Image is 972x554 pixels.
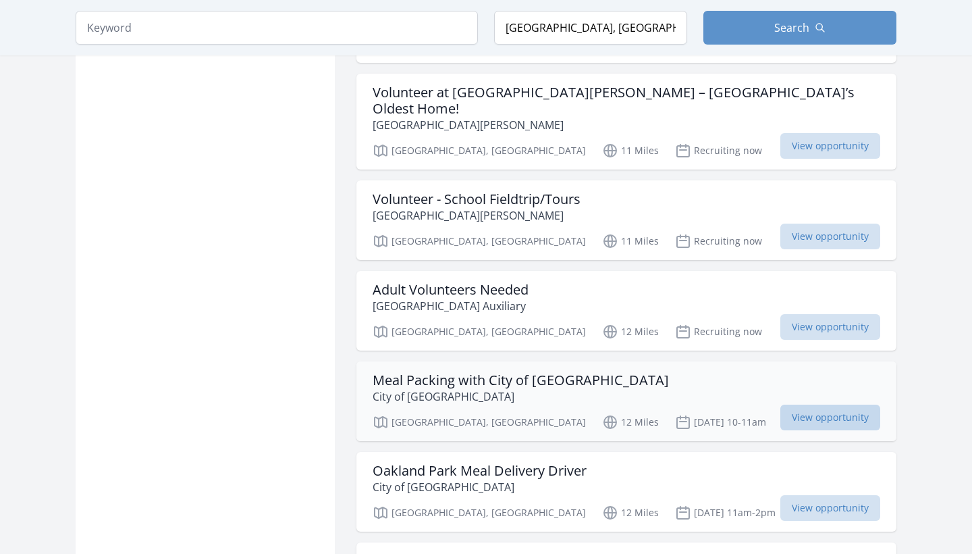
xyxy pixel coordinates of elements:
[373,207,580,224] p: [GEOGRAPHIC_DATA][PERSON_NAME]
[356,74,896,170] a: Volunteer at [GEOGRAPHIC_DATA][PERSON_NAME] – [GEOGRAPHIC_DATA]’s Oldest Home! [GEOGRAPHIC_DATA][...
[373,117,880,133] p: [GEOGRAPHIC_DATA][PERSON_NAME]
[373,84,880,117] h3: Volunteer at [GEOGRAPHIC_DATA][PERSON_NAME] – [GEOGRAPHIC_DATA]’s Oldest Home!
[780,133,880,159] span: View opportunity
[373,505,586,521] p: [GEOGRAPHIC_DATA], [GEOGRAPHIC_DATA]
[675,233,762,249] p: Recruiting now
[602,233,659,249] p: 11 Miles
[373,298,529,314] p: [GEOGRAPHIC_DATA] Auxiliary
[602,324,659,340] p: 12 Miles
[373,388,669,405] p: City of [GEOGRAPHIC_DATA]
[602,143,659,159] p: 11 Miles
[373,324,586,340] p: [GEOGRAPHIC_DATA], [GEOGRAPHIC_DATA]
[602,414,659,430] p: 12 Miles
[356,361,896,441] a: Meal Packing with City of [GEOGRAPHIC_DATA] City of [GEOGRAPHIC_DATA] [GEOGRAPHIC_DATA], [GEOGRAP...
[373,191,580,207] h3: Volunteer - School Fieldtrip/Tours
[675,505,776,521] p: [DATE] 11am-2pm
[675,324,762,340] p: Recruiting now
[356,180,896,260] a: Volunteer - School Fieldtrip/Tours [GEOGRAPHIC_DATA][PERSON_NAME] [GEOGRAPHIC_DATA], [GEOGRAPHIC_...
[356,452,896,532] a: Oakland Park Meal Delivery Driver City of [GEOGRAPHIC_DATA] [GEOGRAPHIC_DATA], [GEOGRAPHIC_DATA] ...
[675,143,762,159] p: Recruiting now
[373,372,669,388] h3: Meal Packing with City of [GEOGRAPHIC_DATA]
[780,495,880,521] span: View opportunity
[774,20,809,36] span: Search
[373,463,587,479] h3: Oakland Park Meal Delivery Driver
[373,282,529,298] h3: Adult Volunteers Needed
[494,11,687,45] input: Location
[780,405,880,430] span: View opportunity
[373,414,586,430] p: [GEOGRAPHIC_DATA], [GEOGRAPHIC_DATA]
[356,271,896,351] a: Adult Volunteers Needed [GEOGRAPHIC_DATA] Auxiliary [GEOGRAPHIC_DATA], [GEOGRAPHIC_DATA] 12 Miles...
[76,11,478,45] input: Keyword
[780,224,880,249] span: View opportunity
[675,414,766,430] p: [DATE] 10-11am
[780,314,880,340] span: View opportunity
[373,143,586,159] p: [GEOGRAPHIC_DATA], [GEOGRAPHIC_DATA]
[373,233,586,249] p: [GEOGRAPHIC_DATA], [GEOGRAPHIC_DATA]
[602,505,659,521] p: 12 Miles
[373,479,587,495] p: City of [GEOGRAPHIC_DATA]
[703,11,896,45] button: Search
